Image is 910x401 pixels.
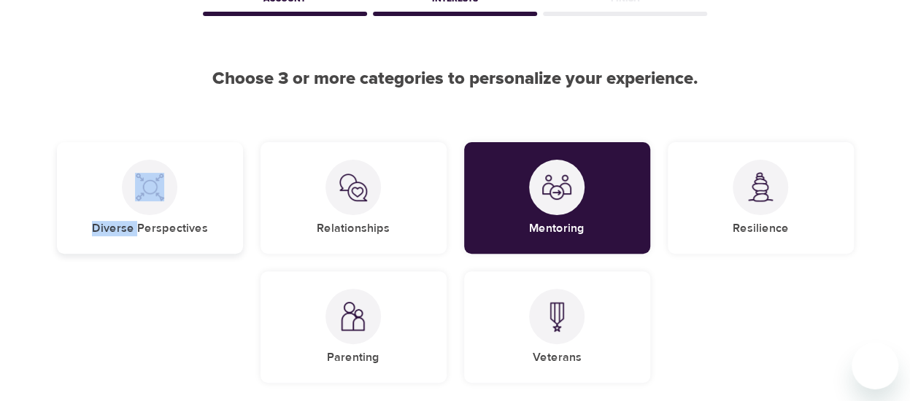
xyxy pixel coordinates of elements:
h5: Parenting [327,350,379,365]
img: Relationships [339,173,368,202]
div: RelationshipsRelationships [261,142,447,254]
h2: Choose 3 or more categories to personalize your experience. [57,69,854,90]
iframe: Button to launch messaging window [852,343,898,389]
img: Veterans [542,302,571,332]
h5: Relationships [317,221,390,236]
img: Diverse Perspectives [135,173,164,202]
h5: Diverse Perspectives [92,221,208,236]
div: ResilienceResilience [668,142,854,254]
img: Parenting [339,302,368,332]
div: Diverse PerspectivesDiverse Perspectives [57,142,243,254]
div: MentoringMentoring [464,142,650,254]
div: ParentingParenting [261,271,447,383]
img: Resilience [746,172,775,202]
h5: Veterans [533,350,582,365]
h5: Mentoring [529,221,585,236]
div: VeteransVeterans [464,271,650,383]
h5: Resilience [733,221,789,236]
img: Mentoring [542,173,571,202]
